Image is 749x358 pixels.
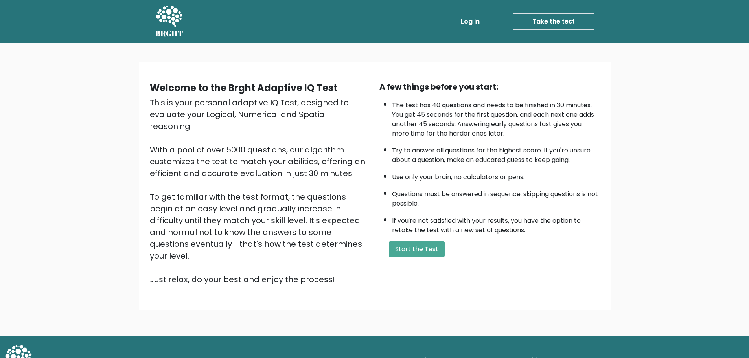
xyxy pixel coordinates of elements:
[150,81,337,94] b: Welcome to the Brght Adaptive IQ Test
[392,185,600,208] li: Questions must be answered in sequence; skipping questions is not possible.
[458,14,483,29] a: Log in
[513,13,594,30] a: Take the test
[155,29,184,38] h5: BRGHT
[379,81,600,93] div: A few things before you start:
[392,169,600,182] li: Use only your brain, no calculators or pens.
[389,241,445,257] button: Start the Test
[392,212,600,235] li: If you're not satisfied with your results, you have the option to retake the test with a new set ...
[150,97,370,285] div: This is your personal adaptive IQ Test, designed to evaluate your Logical, Numerical and Spatial ...
[392,97,600,138] li: The test has 40 questions and needs to be finished in 30 minutes. You get 45 seconds for the firs...
[155,3,184,40] a: BRGHT
[392,142,600,165] li: Try to answer all questions for the highest score. If you're unsure about a question, make an edu...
